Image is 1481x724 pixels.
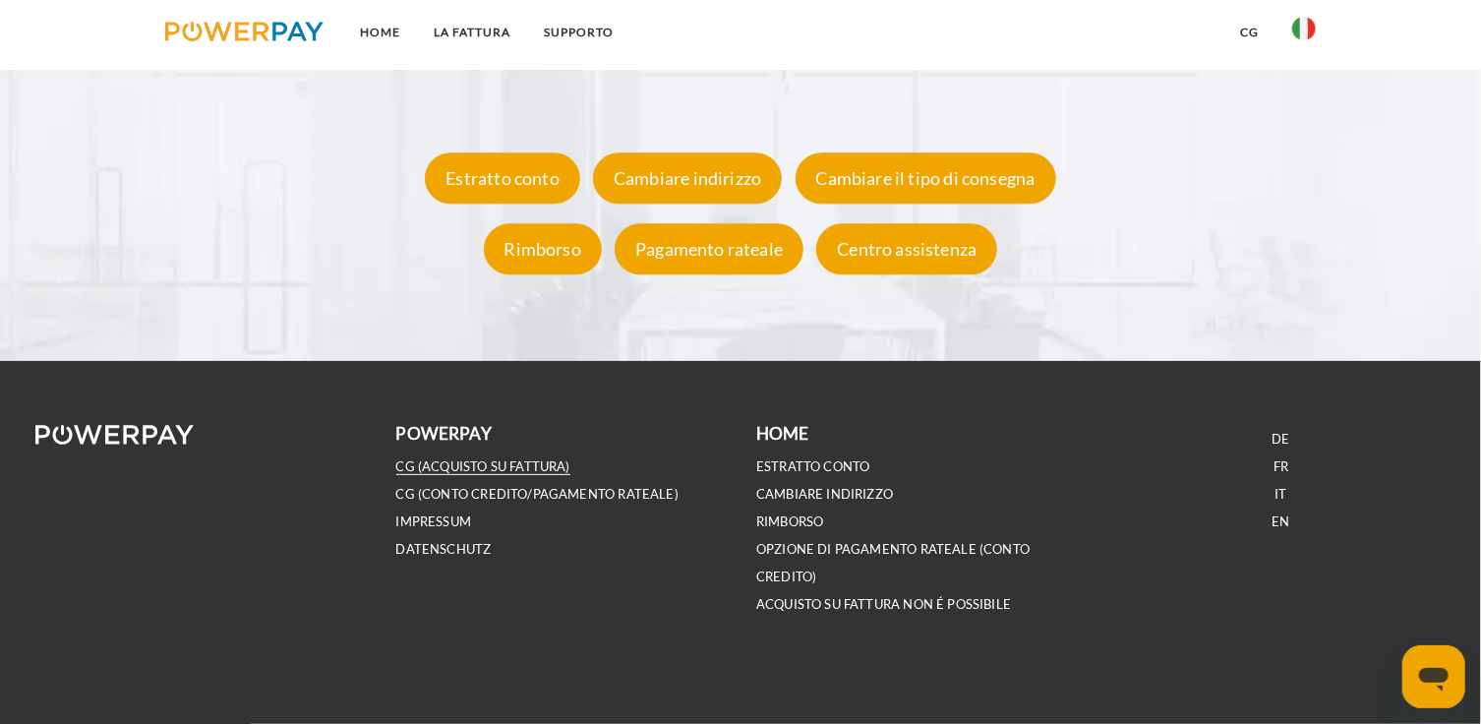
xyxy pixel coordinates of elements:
a: Cambiare il tipo di consegna [791,168,1061,190]
a: CG [1223,15,1275,50]
a: Centro assistenza [811,239,1002,261]
a: OPZIONE DI PAGAMENTO RATEALE (Conto Credito) [756,541,1030,585]
a: IT [1275,486,1287,503]
a: ESTRATTO CONTO [756,458,870,475]
a: Estratto conto [420,168,585,190]
a: Supporto [528,15,631,50]
img: logo-powerpay-white.svg [35,425,194,445]
img: logo-powerpay.svg [165,22,324,41]
a: Rimborso [479,239,607,261]
div: Rimborso [484,224,602,275]
div: Pagamento rateale [615,224,803,275]
div: Cambiare il tipo di consegna [796,153,1056,205]
div: Centro assistenza [816,224,997,275]
img: it [1292,17,1316,40]
a: Pagamento rateale [610,239,808,261]
a: FR [1274,458,1288,475]
iframe: Pulsante per aprire la finestra di messaggistica [1402,645,1465,708]
a: ACQUISTO SU FATTURA NON É POSSIBILE [756,596,1011,613]
div: Cambiare indirizzo [593,153,782,205]
a: Home [344,15,418,50]
a: CG (Acquisto su fattura) [396,458,570,475]
a: DATENSCHUTZ [396,541,492,558]
a: CAMBIARE INDIRIZZO [756,486,893,503]
a: LA FATTURA [418,15,528,50]
a: IMPRESSUM [396,513,472,530]
a: EN [1273,513,1290,530]
a: Cambiare indirizzo [588,168,787,190]
a: RIMBORSO [756,513,823,530]
b: POWERPAY [396,423,492,444]
div: Estratto conto [425,153,580,205]
a: DE [1273,431,1290,448]
b: Home [756,423,809,444]
a: CG (Conto Credito/Pagamento rateale) [396,486,679,503]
